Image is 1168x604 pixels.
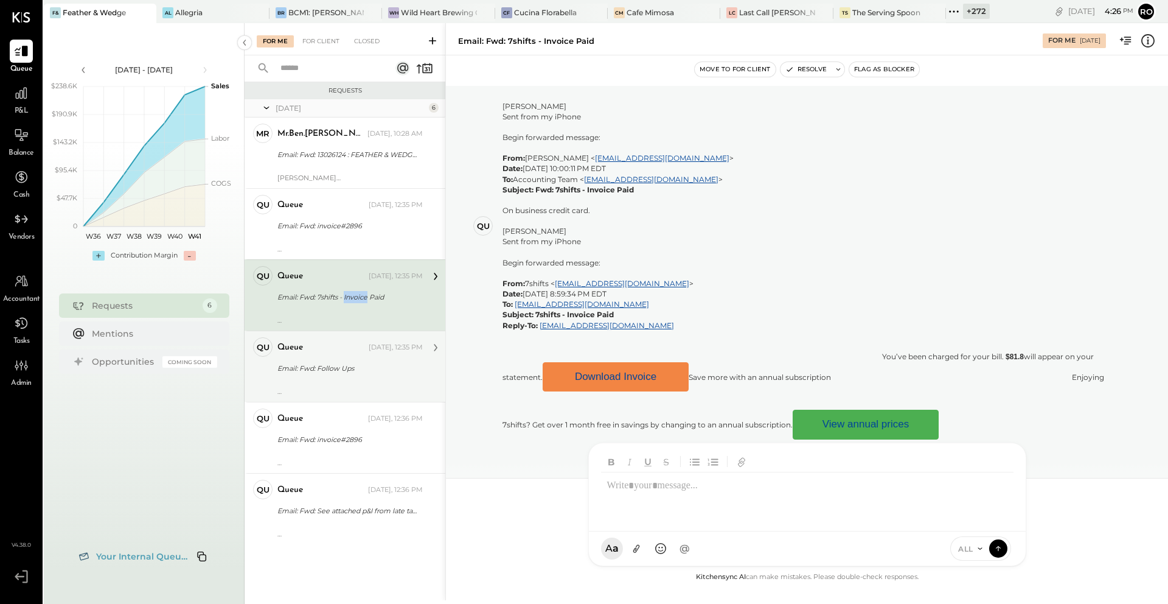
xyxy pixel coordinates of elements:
div: [PERSON_NAME] [502,101,1125,122]
button: Bold [603,453,619,470]
div: queue [277,484,303,496]
b: From: [502,279,525,288]
span: Accountant [3,294,40,305]
div: Cucina Florabella [514,7,577,18]
button: Move to for client [695,62,776,77]
b: Fwd: 7shifts - Invoice Paid [535,185,634,194]
a: Cash [1,166,42,201]
a: Download Invoice [543,362,689,392]
div: BR [276,7,287,18]
text: $143.2K [53,138,77,146]
b: 7shifts - Invoice Paid [535,310,614,319]
b: Date: [502,289,523,298]
text: W41 [188,232,201,241]
div: 7shifts < > [DATE] 8:59:34 PM EDT [502,278,1125,341]
div: qu [257,413,269,424]
button: Resolve [780,62,832,77]
text: W36 [86,232,101,241]
div: [PERSON_NAME] [277,174,423,182]
div: [PERSON_NAME] [502,226,1125,247]
span: Queue [10,64,33,75]
div: Mentions [92,328,211,340]
div: F& [50,7,61,18]
div: copy link [1053,5,1065,18]
div: [DATE] [1068,5,1133,17]
button: Aa [601,538,623,560]
b: To: [502,175,513,184]
button: Copy email to clipboard [192,547,212,566]
button: Unordered List [687,453,703,470]
a: Vendors [1,208,42,243]
b: To: [502,300,513,309]
div: Last Call [PERSON_NAME], LLC [739,7,815,18]
div: The Serving Spoon [852,7,920,18]
span: Balance [9,148,34,159]
text: 0 [73,222,77,230]
div: Contribution Margin [111,251,178,261]
div: queue [277,342,303,354]
div: On business credit card. [502,205,1125,468]
div: Begin forwarded message: [502,247,1125,278]
div: [DATE], 12:36 PM [368,485,423,495]
text: W38 [126,232,141,241]
div: [DATE], 12:35 PM [369,272,423,281]
div: Email: Fwd: 7shifts - Invoice Paid [277,291,419,303]
div: [DATE], 12:35 PM [369,343,423,353]
b: From: [502,153,525,163]
div: qu [477,220,490,232]
div: + [92,251,105,261]
div: Coming Soon [162,356,217,368]
div: Email: Fwd: 13026124 : FEATHER & WEDGE **SHORT PAY $7.35** [277,149,419,161]
div: Email: Fwd: See attached p&I from late tax filing. [277,505,419,517]
b: Date: [502,164,523,173]
div: [DATE] [1080,37,1100,45]
div: [DATE], 12:35 PM [369,200,423,210]
b: Subject: [502,310,534,319]
div: qu [257,199,269,211]
div: [DATE], 12:36 PM [368,414,423,424]
div: TS [839,7,850,18]
div: LC [726,7,737,18]
a: Tasks [1,312,42,347]
text: $238.6K [51,82,77,90]
div: Feather & Wedge [63,7,126,18]
div: [DATE] [276,103,426,113]
div: Email: Fwd: invoice#2896 [277,220,419,232]
text: $95.4K [55,166,77,174]
div: queue [277,413,303,425]
div: Email: Fwd: 7shifts - Invoice Paid [458,35,594,47]
button: Strikethrough [658,453,674,470]
span: a [613,543,619,555]
div: - [184,251,196,261]
div: mr [256,128,269,139]
div: qu [257,342,269,353]
text: W39 [147,232,162,241]
div: For Me [257,35,294,47]
button: Ordered List [705,453,721,470]
div: Email: Fwd: Follow Ups [277,362,419,374]
div: [DATE], 10:28 AM [367,129,423,139]
div: mr.ben.[PERSON_NAME] [277,128,365,140]
button: Italic [622,453,638,470]
div: Allegria [175,7,203,18]
button: Add URL [734,453,749,470]
span: Cash [13,190,29,201]
span: Vendors [9,232,35,243]
b: Reply-To: [502,321,538,330]
a: Admin [1,354,42,389]
text: $47.7K [57,194,77,202]
text: W37 [106,232,121,241]
div: 6 [429,103,439,113]
div: Wild Heart Brewing Company [401,7,476,18]
button: @ [674,538,696,560]
div: Email: Fwd: invoice#2896 [277,434,419,446]
a: [EMAIL_ADDRESS][DOMAIN_NAME] [515,300,649,309]
button: Ro [1136,2,1156,21]
div: qu [257,484,269,496]
a: [EMAIL_ADDRESS][DOMAIN_NAME] [555,279,689,288]
span: Tasks [13,336,30,347]
div: Requests [92,300,196,312]
text: Sales [211,82,229,90]
div: CF [501,7,512,18]
span: P&L [15,106,29,117]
